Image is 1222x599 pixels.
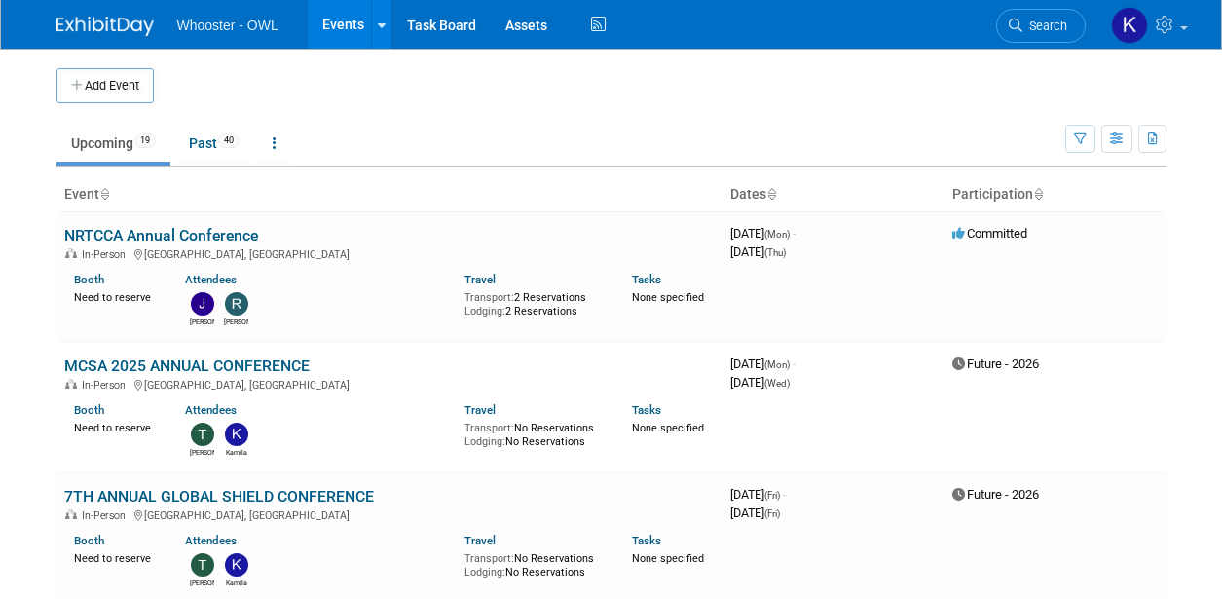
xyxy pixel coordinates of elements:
a: Sort by Participation Type [1033,186,1043,202]
a: Sort by Start Date [766,186,776,202]
a: Booth [74,534,104,547]
span: (Mon) [764,359,790,370]
img: Travis Dykes [191,423,214,446]
span: [DATE] [730,356,796,371]
img: James Justus [191,292,214,316]
a: Travel [464,403,496,417]
span: (Thu) [764,247,786,258]
span: (Fri) [764,490,780,501]
span: - [793,356,796,371]
img: In-Person Event [65,379,77,389]
span: [DATE] [730,505,780,520]
a: Search [996,9,1086,43]
img: Robert Dugan [225,292,248,316]
span: 40 [218,133,240,148]
th: Dates [722,178,944,211]
span: (Wed) [764,378,790,389]
div: Need to reserve [74,548,157,566]
div: [GEOGRAPHIC_DATA], [GEOGRAPHIC_DATA] [64,376,715,392]
button: Add Event [56,68,154,103]
a: Attendees [185,403,237,417]
img: In-Person Event [65,509,77,519]
img: Travis Dykes [191,553,214,577]
div: 2 Reservations 2 Reservations [464,287,603,318]
div: Kamila Castaneda [224,446,248,458]
span: (Fri) [764,508,780,519]
span: Transport: [464,422,514,434]
div: No Reservations No Reservations [464,418,603,448]
a: Past40 [174,125,254,162]
th: Event [56,178,722,211]
div: Need to reserve [74,418,157,435]
th: Participation [944,178,1166,211]
div: [GEOGRAPHIC_DATA], [GEOGRAPHIC_DATA] [64,506,715,522]
span: Transport: [464,552,514,565]
span: In-Person [82,248,131,261]
span: In-Person [82,379,131,392]
a: Upcoming19 [56,125,170,162]
a: Booth [74,403,104,417]
a: Attendees [185,534,237,547]
img: Kamila Castaneda [225,553,248,577]
span: [DATE] [730,244,786,259]
span: None specified [632,291,704,304]
a: 7TH ANNUAL GLOBAL SHIELD CONFERENCE [64,487,374,505]
div: James Justus [190,316,214,327]
img: Kamila Castaneda [1111,7,1148,44]
span: Whooster - OWL [177,18,278,33]
span: Lodging: [464,305,505,318]
a: NRTCCA Annual Conference [64,226,258,244]
span: Lodging: [464,435,505,448]
div: Need to reserve [74,287,157,305]
span: 19 [134,133,156,148]
a: Booth [74,273,104,286]
span: - [783,487,786,502]
span: Future - 2026 [952,487,1039,502]
span: [DATE] [730,375,790,390]
div: No Reservations No Reservations [464,548,603,579]
span: Transport: [464,291,514,304]
span: Search [1022,19,1067,33]
span: None specified [632,422,704,434]
div: Robert Dugan [224,316,248,327]
span: Lodging: [464,566,505,579]
img: ExhibitDay [56,17,154,36]
span: [DATE] [730,226,796,241]
img: In-Person Event [65,248,77,258]
span: None specified [632,552,704,565]
a: Tasks [632,273,661,286]
div: Kamila Castaneda [224,577,248,588]
a: Tasks [632,403,661,417]
div: Travis Dykes [190,577,214,588]
span: - [793,226,796,241]
a: Travel [464,534,496,547]
img: Kamila Castaneda [225,423,248,446]
span: [DATE] [730,487,786,502]
a: MCSA 2025 ANNUAL CONFERENCE [64,356,310,375]
a: Attendees [185,273,237,286]
span: (Mon) [764,229,790,240]
span: Future - 2026 [952,356,1039,371]
a: Sort by Event Name [99,186,109,202]
a: Travel [464,273,496,286]
div: Travis Dykes [190,446,214,458]
span: In-Person [82,509,131,522]
a: Tasks [632,534,661,547]
span: Committed [952,226,1027,241]
div: [GEOGRAPHIC_DATA], [GEOGRAPHIC_DATA] [64,245,715,261]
